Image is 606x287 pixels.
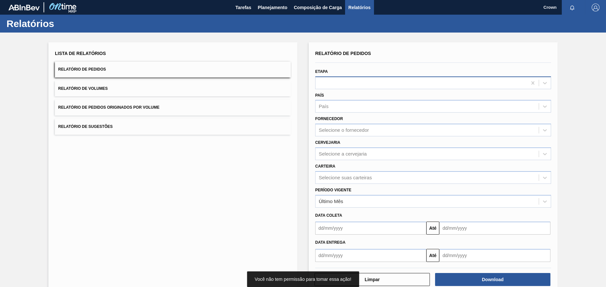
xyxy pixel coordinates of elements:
button: Até [426,222,439,235]
button: Relatório de Pedidos Originados por Volume [55,100,291,116]
input: dd/mm/yyyy [315,222,426,235]
img: Logout [592,4,600,11]
input: dd/mm/yyyy [439,222,550,235]
button: Relatório de Sugestões [55,119,291,135]
label: Cervejaria [315,140,340,145]
div: Selecione suas carteiras [319,175,372,180]
label: Período Vigente [315,188,351,192]
button: Limpar [315,273,430,286]
span: Lista de Relatórios [55,51,106,56]
div: País [319,104,329,109]
div: Selecione a cervejaria [319,151,367,157]
label: Carteira [315,164,335,169]
span: Planejamento [258,4,287,11]
label: Fornecedor [315,116,343,121]
div: Selecione o fornecedor [319,128,369,133]
span: Você não tem permissão para tomar essa ação! [255,277,351,282]
h1: Relatórios [6,20,122,27]
span: Relatórios [348,4,370,11]
span: Data coleta [315,213,342,218]
button: Download [435,273,550,286]
button: Relatório de Volumes [55,81,291,97]
input: dd/mm/yyyy [315,249,426,262]
span: Relatório de Pedidos Originados por Volume [58,105,160,110]
span: Data entrega [315,240,345,245]
span: Relatório de Sugestões [58,124,113,129]
div: Último Mês [319,198,343,204]
img: TNhmsLtSVTkK8tSr43FrP2fwEKptu5GPRR3wAAAABJRU5ErkJggg== [8,5,40,10]
label: Etapa [315,69,328,74]
button: Até [426,249,439,262]
button: Notificações [562,3,583,12]
span: Relatório de Pedidos [315,51,371,56]
span: Relatório de Volumes [58,86,108,91]
span: Tarefas [235,4,251,11]
label: País [315,93,324,98]
span: Composição de Carga [294,4,342,11]
input: dd/mm/yyyy [439,249,550,262]
span: Relatório de Pedidos [58,67,106,72]
button: Relatório de Pedidos [55,61,291,77]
